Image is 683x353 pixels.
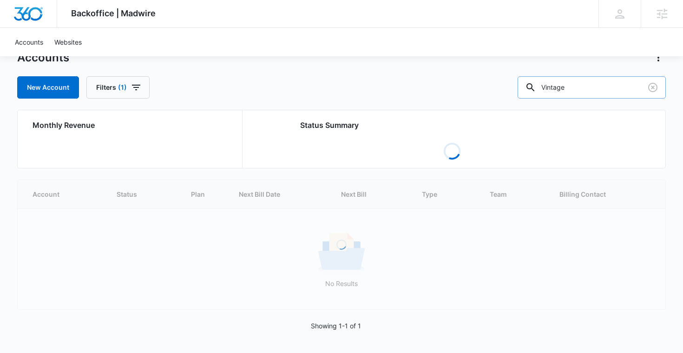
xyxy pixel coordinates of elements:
[311,321,361,331] p: Showing 1-1 of 1
[17,51,69,65] h1: Accounts
[33,120,231,131] h2: Monthly Revenue
[118,84,127,91] span: (1)
[86,76,150,99] button: Filters(1)
[9,28,49,56] a: Accounts
[518,76,666,99] input: Search
[645,80,660,95] button: Clear
[651,50,666,65] button: Actions
[300,120,604,131] h2: Status Summary
[49,28,87,56] a: Websites
[17,76,79,99] a: New Account
[71,8,156,18] span: Backoffice | Madwire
